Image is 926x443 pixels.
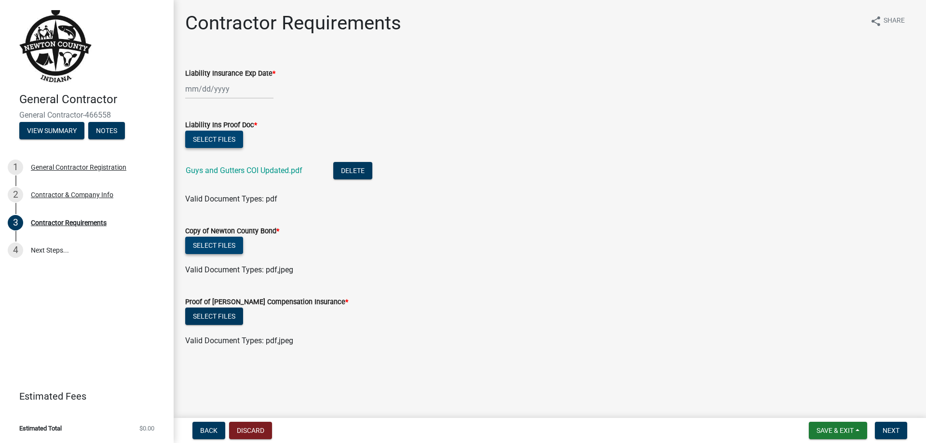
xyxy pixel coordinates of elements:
[31,191,113,198] div: Contractor & Company Info
[875,422,907,439] button: Next
[8,215,23,230] div: 3
[870,15,882,27] i: share
[31,164,126,171] div: General Contractor Registration
[8,387,158,406] a: Estimated Fees
[19,110,154,120] span: General Contractor-466558
[192,422,225,439] button: Back
[19,93,166,107] h4: General Contractor
[333,162,372,179] button: Delete
[185,194,277,203] span: Valid Document Types: pdf
[88,122,125,139] button: Notes
[88,127,125,135] wm-modal-confirm: Notes
[200,427,218,434] span: Back
[884,15,905,27] span: Share
[229,422,272,439] button: Discard
[185,70,275,77] label: Liability Insurance Exp Date
[185,79,273,99] input: mm/dd/yyyy
[31,219,107,226] div: Contractor Requirements
[185,299,348,306] label: Proof of [PERSON_NAME] Compensation Insurance
[19,10,92,82] img: Newton County, Indiana
[817,427,854,434] span: Save & Exit
[8,242,23,258] div: 4
[883,427,899,434] span: Next
[19,425,62,431] span: Estimated Total
[185,308,243,325] button: Select files
[185,131,243,148] button: Select files
[19,127,84,135] wm-modal-confirm: Summary
[185,265,293,274] span: Valid Document Types: pdf,jpeg
[8,187,23,202] div: 2
[185,122,257,129] label: Liability Ins Proof Doc
[185,12,401,35] h1: Contractor Requirements
[809,422,867,439] button: Save & Exit
[862,12,912,30] button: shareShare
[185,336,293,345] span: Valid Document Types: pdf,jpeg
[185,237,243,254] button: Select files
[8,160,23,175] div: 1
[186,166,302,175] a: Guys and Gutters COI Updated.pdf
[185,228,279,235] label: Copy of Newton County Bond
[333,167,372,176] wm-modal-confirm: Delete Document
[139,425,154,431] span: $0.00
[19,122,84,139] button: View Summary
